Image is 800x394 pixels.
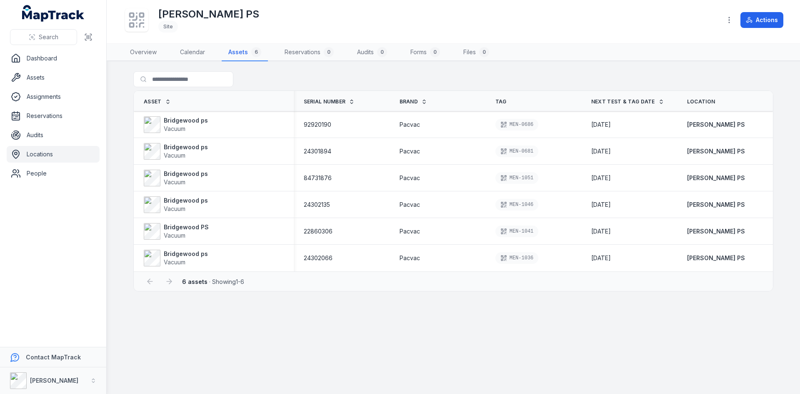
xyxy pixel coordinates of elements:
[164,116,208,125] strong: Bridgewood ps
[495,226,539,237] div: MEN-1041
[495,199,539,211] div: MEN-1046
[22,5,85,22] a: MapTrack
[591,120,611,129] time: 2/7/2026, 12:00:00 AM
[591,98,655,105] span: Next test & tag date
[144,170,208,186] a: Bridgewood psVacuum
[591,121,611,128] span: [DATE]
[495,172,539,184] div: MEN-1051
[400,174,420,182] span: Pacvac
[26,354,81,361] strong: Contact MapTrack
[457,44,496,61] a: Files0
[7,108,100,124] a: Reservations
[430,47,440,57] div: 0
[400,201,420,209] span: Pacvac
[687,227,745,236] a: [PERSON_NAME] PS
[687,201,745,208] span: [PERSON_NAME] PS
[591,98,664,105] a: Next test & tag date
[173,44,212,61] a: Calendar
[182,278,244,285] span: · Showing 1 - 6
[591,147,611,156] time: 2/7/2026, 12:00:00 AM
[591,254,611,262] time: 2/7/2026, 12:00:00 AM
[222,44,268,61] a: Assets6
[251,47,261,57] div: 6
[479,47,489,57] div: 0
[144,143,208,160] a: Bridgewood psVacuum
[7,50,100,67] a: Dashboard
[591,228,611,235] span: [DATE]
[324,47,334,57] div: 0
[144,223,209,240] a: Bridgewood PSVacuum
[591,201,611,208] span: [DATE]
[400,254,420,262] span: Pacvac
[304,227,332,236] span: 22860306
[164,170,208,178] strong: Bridgewood ps
[164,178,185,186] span: Vacuum
[30,377,78,384] strong: [PERSON_NAME]
[164,152,185,159] span: Vacuum
[144,116,208,133] a: Bridgewood psVacuum
[182,278,207,285] strong: 6 assets
[10,29,77,45] button: Search
[304,174,332,182] span: 84731876
[495,119,539,130] div: MEN-0686
[304,98,346,105] span: Serial Number
[304,98,355,105] a: Serial Number
[7,127,100,143] a: Audits
[687,174,745,181] span: [PERSON_NAME] PS
[7,165,100,182] a: People
[400,120,420,129] span: Pacvac
[591,201,611,209] time: 2/7/2026, 12:00:00 AM
[687,201,745,209] a: [PERSON_NAME] PS
[404,44,447,61] a: Forms0
[400,227,420,236] span: Pacvac
[591,148,611,155] span: [DATE]
[144,98,162,105] span: Asset
[591,174,611,182] time: 2/7/2026, 12:00:00 AM
[164,258,185,266] span: Vacuum
[591,254,611,261] span: [DATE]
[304,147,331,156] span: 24301894
[687,254,745,261] span: [PERSON_NAME] PS
[400,98,427,105] a: Brand
[7,146,100,163] a: Locations
[740,12,783,28] button: Actions
[591,174,611,181] span: [DATE]
[158,8,259,21] h1: [PERSON_NAME] PS
[164,205,185,212] span: Vacuum
[304,201,330,209] span: 24302135
[495,146,539,157] div: MEN-0681
[7,88,100,105] a: Assignments
[39,33,58,41] span: Search
[164,223,209,231] strong: Bridgewood PS
[400,147,420,156] span: Pacvac
[687,98,715,105] span: Location
[304,254,332,262] span: 24302066
[687,120,745,129] a: [PERSON_NAME] PS
[144,250,208,266] a: Bridgewood psVacuum
[591,227,611,236] time: 2/7/2026, 12:00:00 AM
[144,196,208,213] a: Bridgewood psVacuum
[123,44,163,61] a: Overview
[377,47,387,57] div: 0
[7,69,100,86] a: Assets
[304,120,331,129] span: 92920190
[687,174,745,182] a: [PERSON_NAME] PS
[495,98,507,105] span: Tag
[164,250,208,258] strong: Bridgewood ps
[687,147,745,156] a: [PERSON_NAME] PS
[144,98,171,105] a: Asset
[687,121,745,128] span: [PERSON_NAME] PS
[350,44,394,61] a: Audits0
[400,98,418,105] span: Brand
[687,228,745,235] span: [PERSON_NAME] PS
[158,21,178,33] div: Site
[164,196,208,205] strong: Bridgewood ps
[495,252,539,264] div: MEN-1036
[164,125,185,132] span: Vacuum
[687,254,745,262] a: [PERSON_NAME] PS
[164,143,208,151] strong: Bridgewood ps
[278,44,340,61] a: Reservations0
[164,232,185,239] span: Vacuum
